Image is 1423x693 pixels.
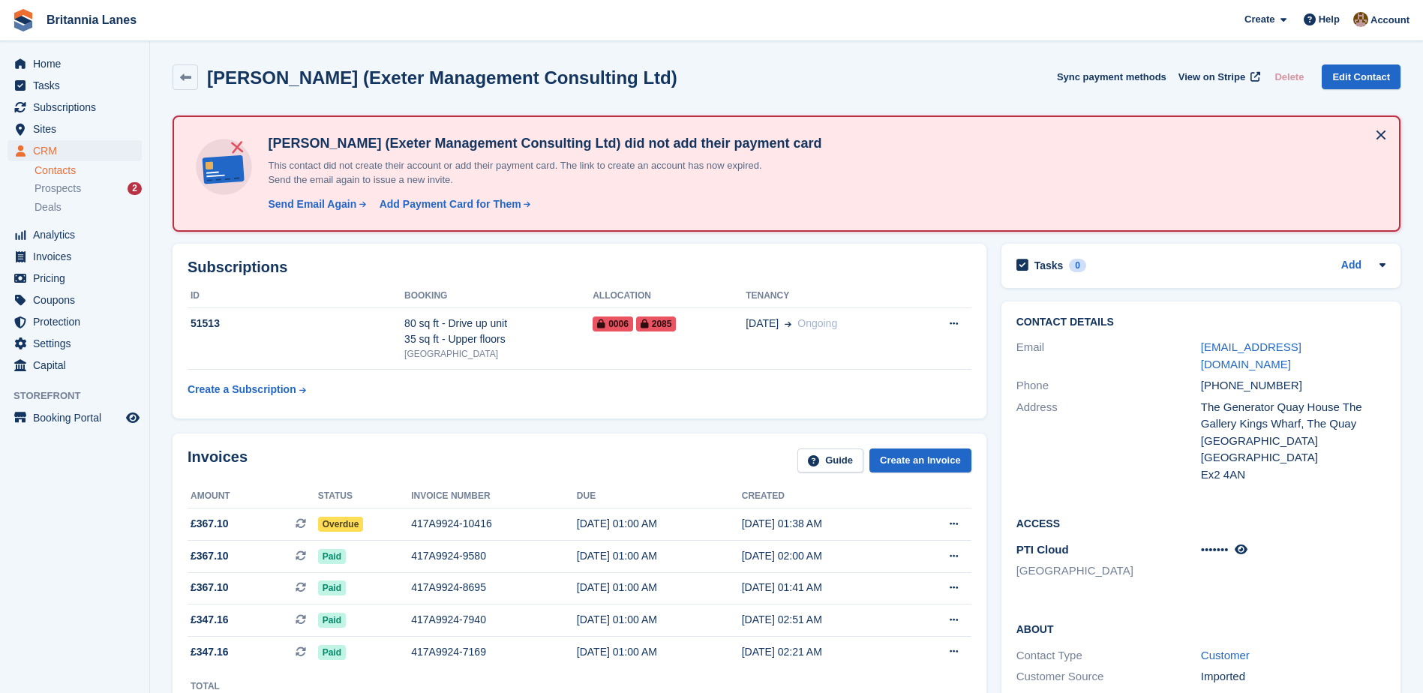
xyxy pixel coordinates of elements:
div: Add Payment Card for Them [380,196,521,212]
a: menu [8,407,142,428]
span: 2085 [636,316,677,331]
h2: Access [1016,515,1385,530]
th: Allocation [593,284,746,308]
div: 417A9924-7940 [411,612,577,628]
a: menu [8,75,142,96]
a: Preview store [124,409,142,427]
th: Created [742,484,907,508]
div: Create a Subscription [188,382,296,397]
span: Home [33,53,123,74]
a: menu [8,268,142,289]
span: Account [1370,13,1409,28]
span: Paid [318,549,346,564]
div: [DATE] 02:21 AM [742,644,907,660]
div: Send Email Again [268,196,356,212]
span: ••••••• [1201,543,1229,556]
div: [GEOGRAPHIC_DATA] [1201,433,1385,450]
div: 417A9924-7169 [411,644,577,660]
li: [GEOGRAPHIC_DATA] [1016,562,1201,580]
div: [DATE] 01:00 AM [577,516,742,532]
span: View on Stripe [1178,70,1245,85]
span: Deals [35,200,62,214]
span: £367.10 [191,548,229,564]
div: 417A9924-8695 [411,580,577,595]
th: Invoice number [411,484,577,508]
h2: [PERSON_NAME] (Exeter Management Consulting Ltd) [207,67,677,88]
a: menu [8,289,142,310]
a: menu [8,224,142,245]
div: [DATE] 02:51 AM [742,612,907,628]
div: Total [191,679,237,693]
h2: Contact Details [1016,316,1385,328]
a: menu [8,53,142,74]
p: This contact did not create their account or add their payment card. The link to create an accoun... [262,158,787,187]
span: Subscriptions [33,97,123,118]
img: no-card-linked-e7822e413c904bf8b177c4d89f31251c4716f9871600ec3ca5bfc59e148c83f4.svg [192,135,256,199]
span: Analytics [33,224,123,245]
span: Prospects [35,181,81,196]
a: Contacts [35,163,142,178]
span: Ongoing [797,317,837,329]
th: ID [188,284,404,308]
span: Create [1244,12,1274,27]
a: Customer [1201,649,1250,661]
th: Tenancy [746,284,914,308]
span: Coupons [33,289,123,310]
span: Invoices [33,246,123,267]
span: £347.16 [191,612,229,628]
div: 80 sq ft - Drive up unit 35 sq ft - Upper floors [404,316,593,347]
span: £367.10 [191,580,229,595]
a: menu [8,118,142,139]
a: Add Payment Card for Them [374,196,533,212]
div: [DATE] 02:00 AM [742,548,907,564]
img: Admin [1353,12,1368,27]
span: [DATE] [746,316,779,331]
a: Britannia Lanes [41,7,143,32]
div: Contact Type [1016,647,1201,664]
a: Add [1341,257,1361,274]
span: Paid [318,580,346,595]
span: Storefront [14,388,149,403]
a: menu [8,97,142,118]
span: Sites [33,118,123,139]
span: £367.10 [191,516,229,532]
span: £347.16 [191,644,229,660]
a: Deals [35,199,142,215]
div: [GEOGRAPHIC_DATA] [404,347,593,361]
h2: Subscriptions [188,259,971,276]
a: View on Stripe [1172,64,1263,89]
h4: [PERSON_NAME] (Exeter Management Consulting Ltd) did not add their payment card [262,135,821,152]
a: Guide [797,448,863,473]
div: Address [1016,399,1201,484]
span: Help [1319,12,1340,27]
div: [DATE] 01:00 AM [577,548,742,564]
a: Create an Invoice [869,448,971,473]
span: Paid [318,613,346,628]
div: [DATE] 01:38 AM [742,516,907,532]
a: Prospects 2 [35,181,142,196]
div: [DATE] 01:00 AM [577,644,742,660]
div: [GEOGRAPHIC_DATA] [1201,449,1385,466]
div: 0 [1069,259,1086,272]
h2: Invoices [188,448,248,473]
span: Booking Portal [33,407,123,428]
div: The Generator Quay House The Gallery Kings Wharf, The Quay [1201,399,1385,433]
div: Phone [1016,377,1201,394]
span: Paid [318,645,346,660]
span: Overdue [318,517,364,532]
div: Imported [1201,668,1385,685]
a: Edit Contact [1322,64,1400,89]
div: [DATE] 01:00 AM [577,612,742,628]
div: Ex2 4AN [1201,466,1385,484]
div: [DATE] 01:00 AM [577,580,742,595]
span: Capital [33,355,123,376]
span: Settings [33,333,123,354]
div: 417A9924-10416 [411,516,577,532]
h2: About [1016,621,1385,636]
div: [PHONE_NUMBER] [1201,377,1385,394]
th: Amount [188,484,318,508]
th: Booking [404,284,593,308]
div: 51513 [188,316,404,331]
img: stora-icon-8386f47178a22dfd0bd8f6a31ec36ba5ce8667c1dd55bd0f319d3a0aa187defe.svg [12,9,35,31]
a: menu [8,333,142,354]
